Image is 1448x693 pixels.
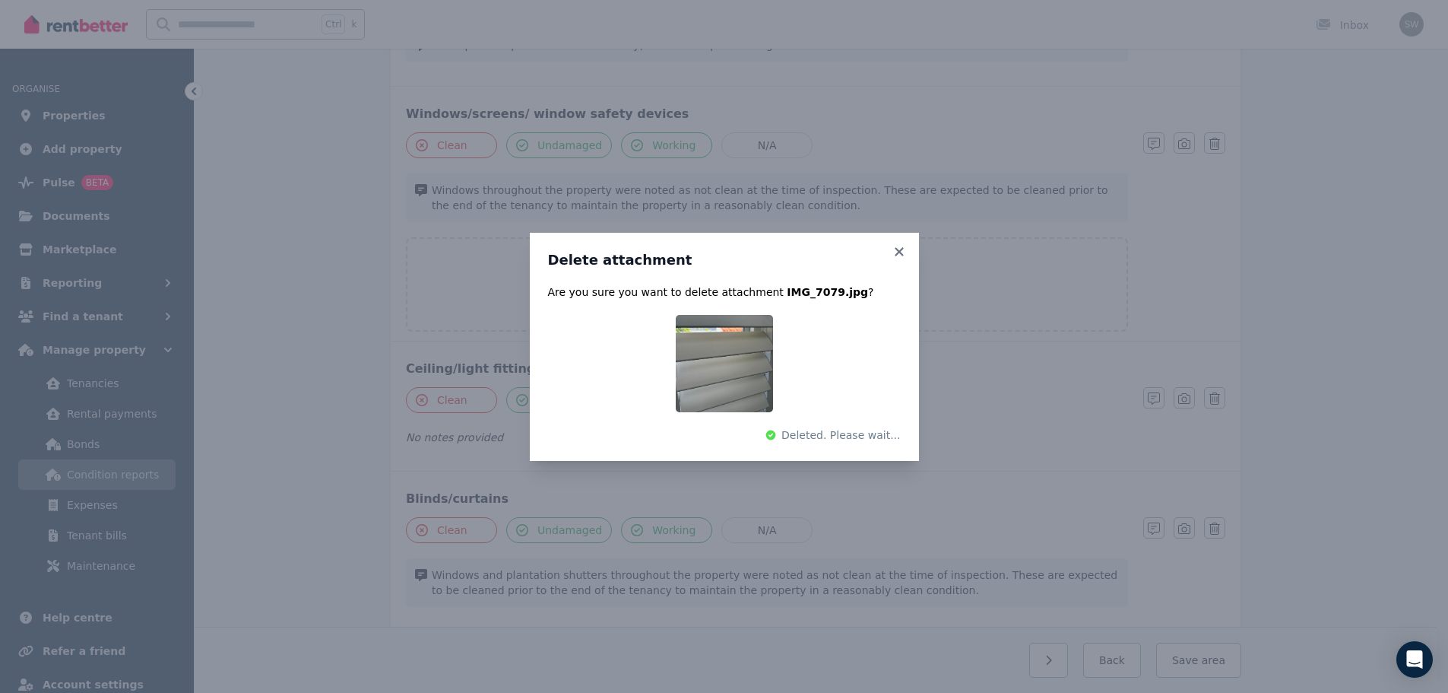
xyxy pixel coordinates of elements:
img: IMG_7079.jpg [676,315,773,412]
p: Are you sure you want to delete attachment ? [548,285,901,300]
span: Deleted. Please wait... [781,428,900,443]
span: IMG_7079.jpg [787,286,868,298]
div: Open Intercom Messenger [1396,641,1433,678]
h3: Delete attachment [548,251,901,269]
